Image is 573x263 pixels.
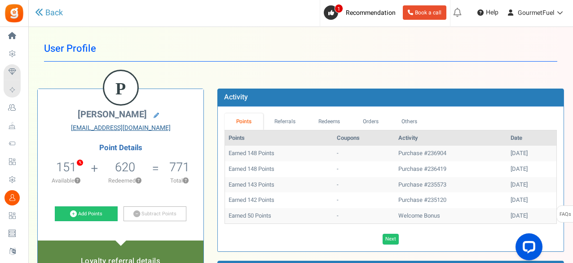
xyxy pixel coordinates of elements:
[225,161,333,177] td: Earned 148 Points
[123,206,186,222] a: Subtract Points
[42,177,90,185] p: Available
[115,160,135,174] h5: 620
[333,130,395,146] th: Coupons
[169,160,190,174] h5: 771
[333,177,395,193] td: -
[395,130,507,146] th: Activity
[55,206,118,222] a: Add Points
[44,36,557,62] h1: User Profile
[78,108,147,121] span: [PERSON_NAME]
[507,130,556,146] th: Date
[511,149,553,158] div: [DATE]
[44,124,197,133] a: [EMAIL_ADDRESS][DOMAIN_NAME]
[474,5,502,20] a: Help
[333,192,395,208] td: -
[225,208,333,224] td: Earned 50 Points
[390,113,429,130] a: Others
[511,181,553,189] div: [DATE]
[225,177,333,193] td: Earned 143 Points
[352,113,390,130] a: Orders
[183,178,189,184] button: ?
[307,113,352,130] a: Redeems
[225,192,333,208] td: Earned 142 Points
[225,113,263,130] a: Points
[395,208,507,224] td: Welcome Bonus
[225,130,333,146] th: Points
[511,212,553,220] div: [DATE]
[333,208,395,224] td: -
[333,146,395,161] td: -
[38,144,203,152] h4: Point Details
[511,165,553,174] div: [DATE]
[395,146,507,161] td: Purchase #236904
[225,146,333,161] td: Earned 148 Points
[333,161,395,177] td: -
[75,178,80,184] button: ?
[224,92,248,103] b: Activity
[136,178,141,184] button: ?
[511,196,553,205] div: [DATE]
[484,8,498,17] span: Help
[518,8,554,18] span: GourmetFuel
[160,177,199,185] p: Total
[99,177,151,185] p: Redeemed
[104,71,137,106] figcaption: P
[324,5,399,20] a: 1 Recommendation
[395,177,507,193] td: Purchase #235573
[559,206,571,223] span: FAQs
[263,113,307,130] a: Referrals
[335,4,343,13] span: 1
[383,234,399,245] a: Next
[395,161,507,177] td: Purchase #236419
[403,5,446,20] a: Book a call
[56,158,76,176] span: 151
[395,192,507,208] td: Purchase #235120
[4,3,24,23] img: Gratisfaction
[346,8,396,18] span: Recommendation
